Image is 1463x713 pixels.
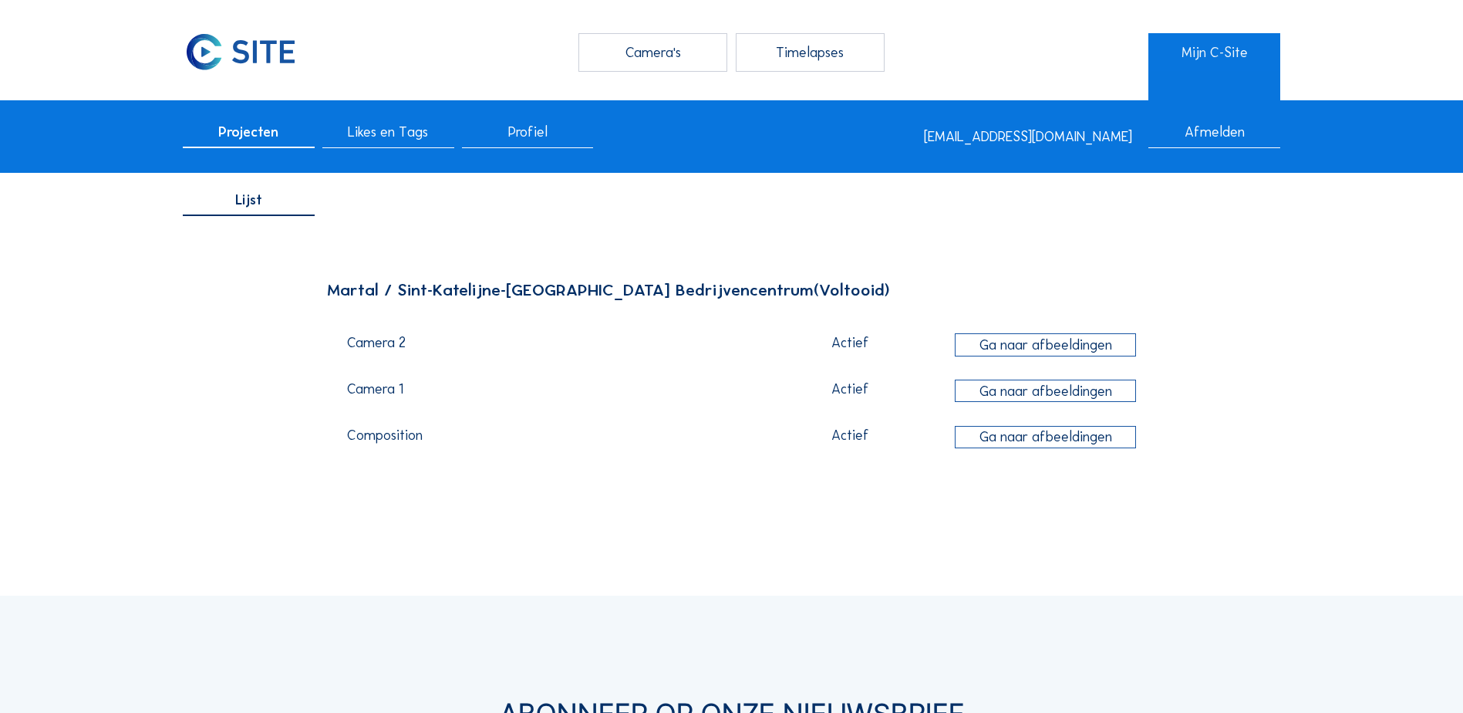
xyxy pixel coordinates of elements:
a: C-SITE Logo [183,33,315,72]
span: Lijst [235,193,262,207]
span: (Voltooid) [814,279,890,300]
div: Actief [755,382,946,396]
div: Ga naar afbeeldingen [955,426,1136,448]
div: Ga naar afbeeldingen [955,380,1136,402]
div: Timelapses [736,33,885,72]
div: Composition [347,428,747,451]
span: Likes en Tags [348,125,428,139]
div: Camera 2 [347,336,747,359]
div: Afmelden [1148,125,1280,148]
span: Projecten [218,125,278,139]
img: C-SITE Logo [183,33,298,72]
div: Camera's [578,33,727,72]
div: Martal / Sint-Katelijne-[GEOGRAPHIC_DATA] Bedrijvencentrum [327,282,1136,299]
a: Mijn C-Site [1148,33,1280,72]
span: Profiel [508,125,548,139]
div: [EMAIL_ADDRESS][DOMAIN_NAME] [924,130,1132,144]
div: Ga naar afbeeldingen [955,333,1136,356]
div: Camera 1 [347,382,747,405]
div: Actief [755,336,946,350]
div: Actief [755,428,946,442]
